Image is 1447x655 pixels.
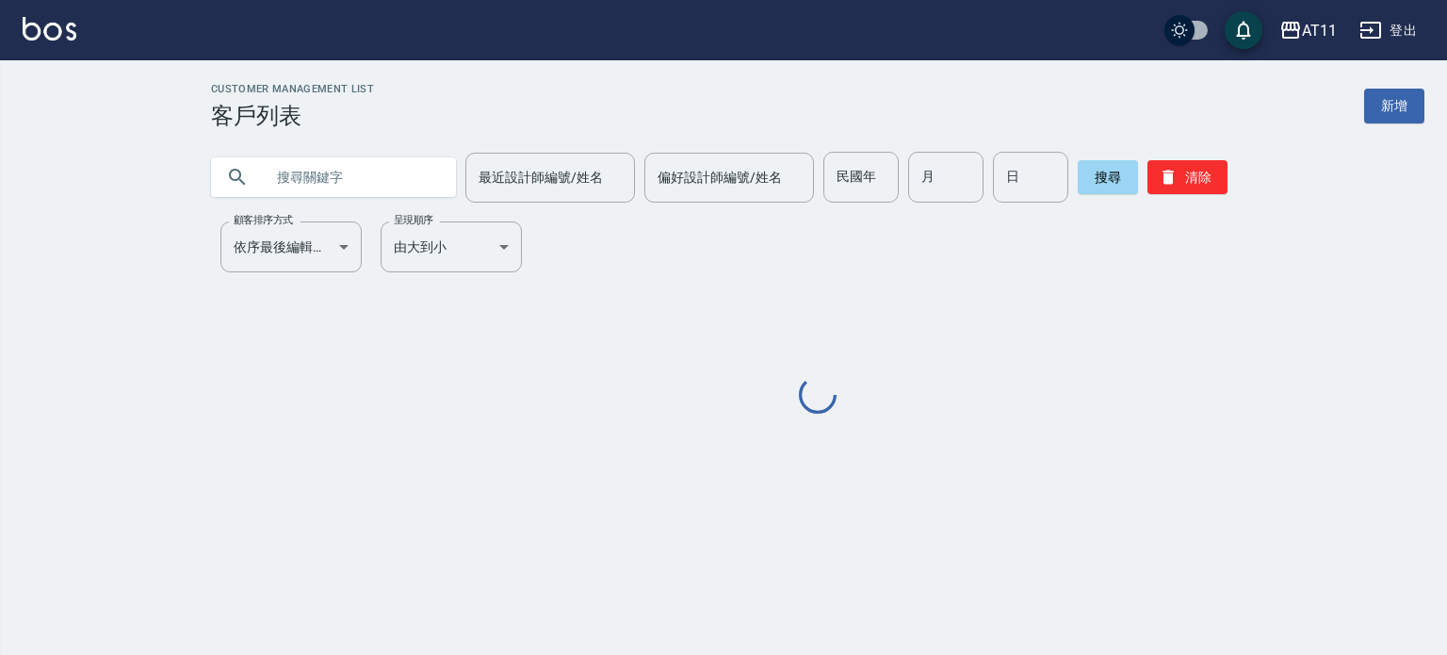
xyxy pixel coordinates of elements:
[394,213,433,227] label: 呈現順序
[234,213,293,227] label: 顧客排序方式
[211,103,374,129] h3: 客戶列表
[1272,11,1344,50] button: AT11
[381,221,522,272] div: 由大到小
[1352,13,1424,48] button: 登出
[211,83,374,95] h2: Customer Management List
[220,221,362,272] div: 依序最後編輯時間
[23,17,76,41] img: Logo
[264,152,441,203] input: 搜尋關鍵字
[1147,160,1228,194] button: 清除
[1078,160,1138,194] button: 搜尋
[1302,19,1337,42] div: AT11
[1364,89,1424,123] a: 新增
[1225,11,1262,49] button: save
